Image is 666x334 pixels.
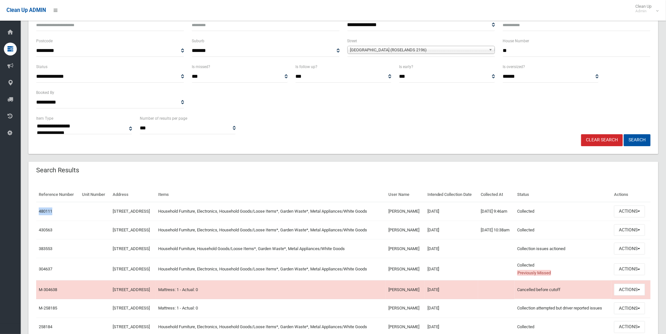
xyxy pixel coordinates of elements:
[113,246,150,251] a: [STREET_ADDRESS]
[295,63,317,70] label: Is follow up?
[39,306,57,310] a: M-258185
[113,209,150,214] a: [STREET_ADDRESS]
[113,267,150,271] a: [STREET_ADDRESS]
[425,280,478,299] td: [DATE]
[515,280,611,299] td: Cancelled before cutoff
[156,258,386,280] td: Household Furniture, Electronics, Household Goods/Loose Items*, Garden Waste*, Metal Appliances/W...
[614,206,645,218] button: Actions
[113,306,150,310] a: [STREET_ADDRESS]
[425,239,478,258] td: [DATE]
[581,134,623,146] a: Clear Search
[515,221,611,239] td: Collected
[425,221,478,239] td: [DATE]
[503,63,525,70] label: Is oversized?
[39,324,52,329] a: 258184
[36,115,53,122] label: Item Type
[386,299,425,318] td: [PERSON_NAME]
[36,37,53,45] label: Postcode
[350,46,487,54] span: [GEOGRAPHIC_DATA] (ROSELANDS 2196)
[36,63,47,70] label: Status
[39,228,52,232] a: 430563
[156,239,386,258] td: Household Furniture, Household Goods/Loose Items*, Garden Waste*, Metal Appliances/White Goods
[386,187,425,202] th: User Name
[399,63,413,70] label: Is early?
[192,37,204,45] label: Suburb
[478,187,515,202] th: Collected At
[156,221,386,239] td: Household Furniture, Electronics, Household Goods/Loose Items*, Garden Waste*, Metal Appliances/W...
[28,164,87,177] header: Search Results
[39,287,57,292] a: M-304638
[36,89,54,96] label: Booked By
[614,284,645,296] button: Actions
[614,224,645,236] button: Actions
[515,299,611,318] td: Collection attempted but driver reported issues
[156,299,386,318] td: Mattress: 1 - Actual: 0
[478,221,515,239] td: [DATE] 10:38am
[140,115,187,122] label: Number of results per page
[611,187,651,202] th: Actions
[632,4,658,14] span: Clean Up
[347,37,357,45] label: Street
[614,263,645,275] button: Actions
[425,258,478,280] td: [DATE]
[36,187,79,202] th: Reference Number
[635,9,651,14] small: Admin
[113,228,150,232] a: [STREET_ADDRESS]
[79,187,110,202] th: Unit Number
[386,202,425,221] td: [PERSON_NAME]
[386,239,425,258] td: [PERSON_NAME]
[515,239,611,258] td: Collection issues actioned
[386,258,425,280] td: [PERSON_NAME]
[515,202,611,221] td: Collected
[503,37,529,45] label: House Number
[425,299,478,318] td: [DATE]
[386,221,425,239] td: [PERSON_NAME]
[39,267,52,271] a: 304637
[192,63,210,70] label: Is missed?
[614,302,645,314] button: Actions
[156,280,386,299] td: Mattress: 1 - Actual: 0
[156,202,386,221] td: Household Furniture, Electronics, Household Goods/Loose Items*, Garden Waste*, Metal Appliances/W...
[6,7,46,13] span: Clean Up ADMIN
[39,209,52,214] a: 480111
[156,187,386,202] th: Items
[614,321,645,333] button: Actions
[113,287,150,292] a: [STREET_ADDRESS]
[425,202,478,221] td: [DATE]
[614,243,645,255] button: Actions
[515,258,611,280] td: Collected
[624,134,651,146] button: Search
[110,187,156,202] th: Address
[478,202,515,221] td: [DATE] 9:46am
[425,187,478,202] th: Intended Collection Date
[39,246,52,251] a: 383553
[517,270,551,276] span: Previously Missed
[113,324,150,329] a: [STREET_ADDRESS]
[386,280,425,299] td: [PERSON_NAME]
[515,187,611,202] th: Status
